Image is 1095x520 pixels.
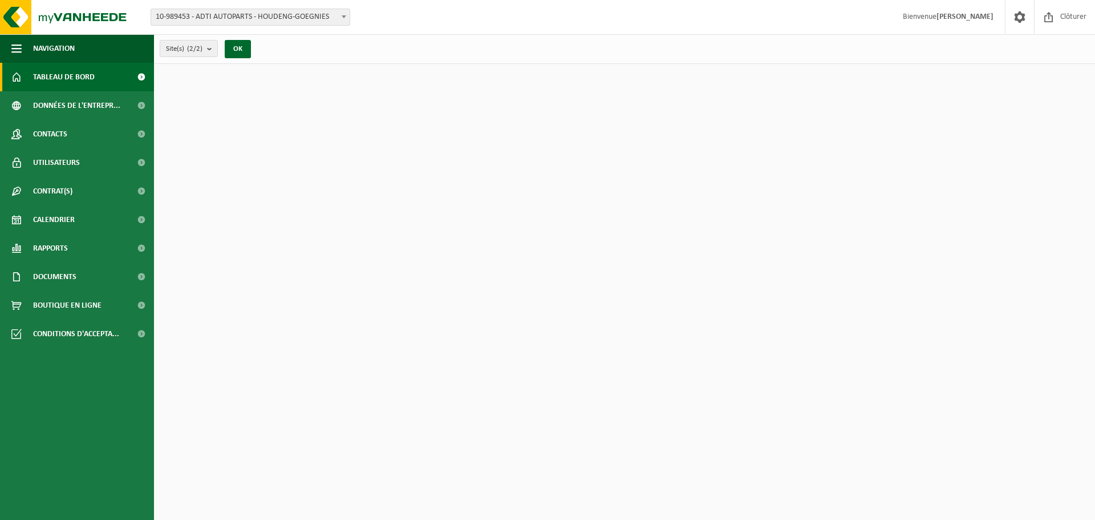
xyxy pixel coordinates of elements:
[936,13,993,21] strong: [PERSON_NAME]
[33,177,72,205] span: Contrat(s)
[33,120,67,148] span: Contacts
[33,63,95,91] span: Tableau de bord
[33,263,76,291] span: Documents
[166,41,202,58] span: Site(s)
[225,40,251,58] button: OK
[33,34,75,63] span: Navigation
[33,148,80,177] span: Utilisateurs
[187,45,202,53] count: (2/2)
[151,9,350,25] span: 10-989453 - ADTI AUTOPARTS - HOUDENG-GOEGNIES
[33,234,68,263] span: Rapports
[33,320,119,348] span: Conditions d'accepta...
[160,40,218,57] button: Site(s)(2/2)
[33,291,102,320] span: Boutique en ligne
[151,9,350,26] span: 10-989453 - ADTI AUTOPARTS - HOUDENG-GOEGNIES
[33,91,120,120] span: Données de l'entrepr...
[33,205,75,234] span: Calendrier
